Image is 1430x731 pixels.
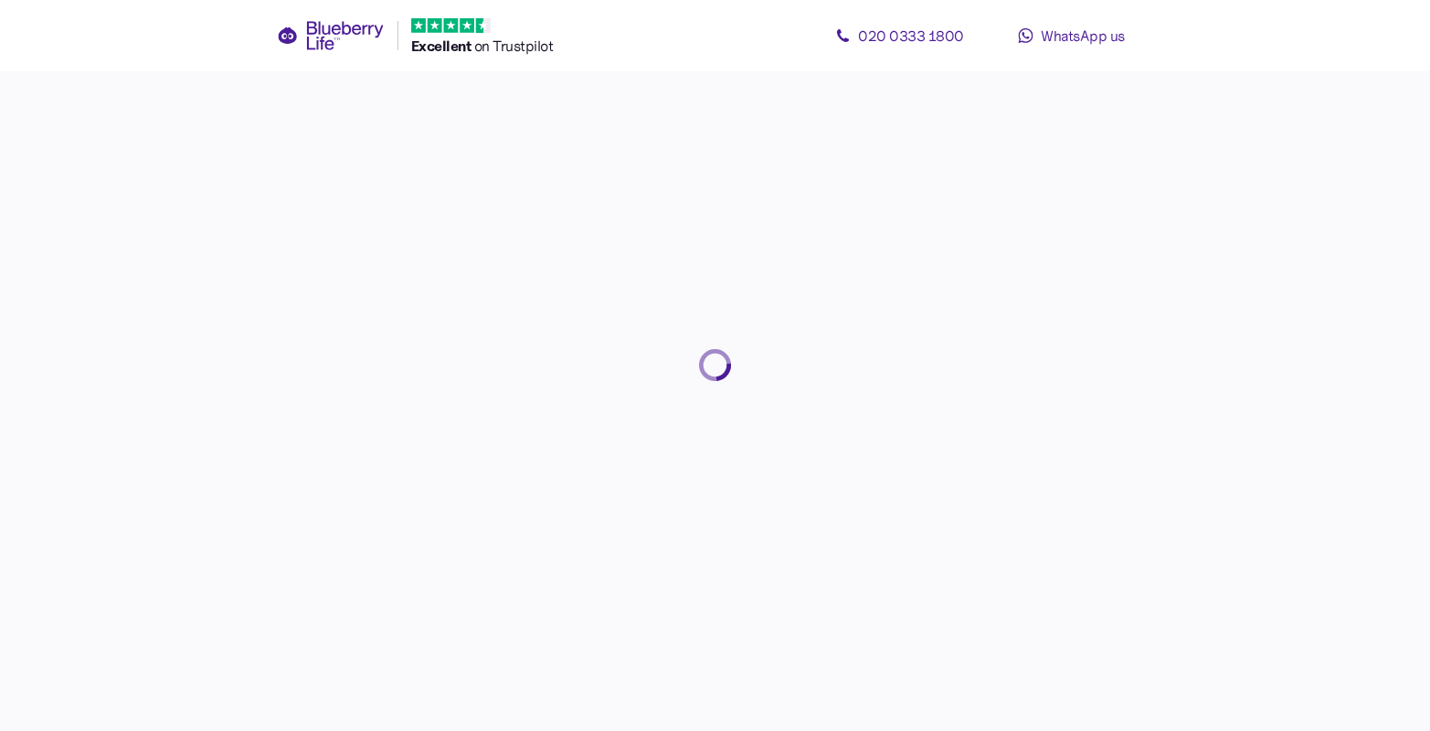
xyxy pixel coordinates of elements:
span: WhatsApp us [1041,26,1125,45]
span: on Trustpilot [474,37,554,55]
a: WhatsApp us [990,17,1154,54]
span: Excellent ️ [411,37,474,55]
a: 020 0333 1800 [818,17,982,54]
span: 020 0333 1800 [858,26,964,45]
